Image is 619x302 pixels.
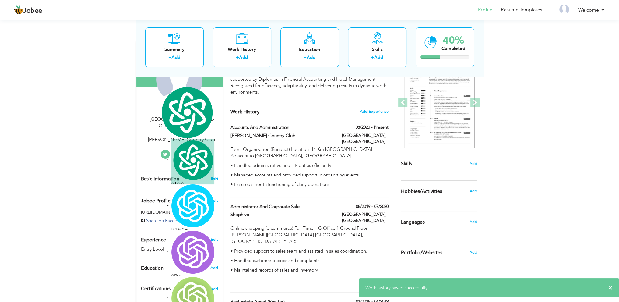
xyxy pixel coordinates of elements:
[401,211,477,233] div: Show your familiar languages.
[396,242,482,263] div: Share your links of online work
[230,109,388,115] h4: This helps to show the companies you have worked for.
[141,246,204,253] div: Entry Level
[14,5,23,15] img: jobee.io
[401,250,442,256] span: Portfolio/Websites
[141,285,171,292] span: Certifications
[401,160,412,167] span: Skills
[156,56,202,103] img: Muhammad Ali
[608,285,613,291] span: ×
[559,5,569,14] img: Profile Img
[353,46,402,53] div: Skills
[141,136,223,143] div: [PERSON_NAME] Country Club
[171,231,214,277] div: GPT-4o
[365,285,428,291] span: Work history saved successfully.
[239,55,248,61] a: Add
[168,55,171,61] label: +
[478,6,492,13] a: Profile
[230,124,333,131] label: Accounts and Administration
[141,198,171,204] span: Jobee Profile
[230,267,388,273] p: • Maintained records of sales and inventory.
[141,176,179,182] span: Basic Information
[230,181,388,188] p: • Ensured smooth functioning of daily operations.
[171,139,214,184] div: AITOPIA
[230,108,259,115] span: Work History
[23,8,42,14] span: Jobee
[401,220,425,225] span: Languages
[146,218,185,224] span: Share on Facebook
[141,262,218,274] div: Add your educational degree.
[236,55,239,61] label: +
[469,188,477,194] span: Add
[141,210,218,215] h5: [URL][DOMAIN_NAME]
[441,35,465,45] div: 40%
[307,55,315,61] a: Add
[230,258,388,264] p: • Handled customer queries and complaints.
[230,133,333,139] label: [PERSON_NAME] Country Club
[469,219,477,225] span: Add
[141,266,164,271] span: Education
[141,116,223,130] div: [GEOGRAPHIC_DATA] Punjab [GEOGRAPHIC_DATA]
[371,55,374,61] label: +
[141,237,166,243] span: Experience
[374,55,383,61] a: Add
[396,181,482,202] div: Share some of your professional and personal interests.
[578,6,605,14] a: Welcome
[230,204,333,210] label: Administrator And Corporate Sale
[304,55,307,61] label: +
[136,192,223,207] div: Enhance your career by creating a custom URL for your Jobee public profile.
[356,124,389,130] label: 08/2020 - Present
[356,109,389,114] span: + Add Experience
[141,109,223,116] div: [PERSON_NAME]
[401,189,442,194] span: Hobbies/Activities
[230,162,388,169] p: • Handled administrative and HR duties efficiently.
[285,46,334,53] div: Education
[356,204,389,210] label: 08/2019 - 07/2020
[171,55,180,61] a: Add
[218,46,266,53] div: Work History
[470,161,477,167] span: Add
[230,146,388,159] p: Event Organization (Banquet) Location: 14 Km [GEOGRAPHIC_DATA] Adjacent to [GEOGRAPHIC_DATA], [GE...
[342,133,389,145] label: [GEOGRAPHIC_DATA], [GEOGRAPHIC_DATA]
[230,211,333,218] label: Shophive
[230,248,388,254] p: • Provided support to sales team and assisted in sales coordination.
[150,46,199,53] div: Summary
[501,6,542,13] a: Resume Templates
[14,5,42,15] a: Jobee
[230,172,388,178] p: • Managed accounts and provided support in organizing events.
[230,225,388,245] p: Online shopping (e-commerce) Full Time, 1G Office 1 Ground Floor [PERSON_NAME][GEOGRAPHIC_DATA] [...
[469,250,477,255] span: Add
[342,211,389,224] label: [GEOGRAPHIC_DATA], [GEOGRAPHIC_DATA]
[441,45,465,52] div: Completed
[171,184,214,231] div: GPT-4o Mini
